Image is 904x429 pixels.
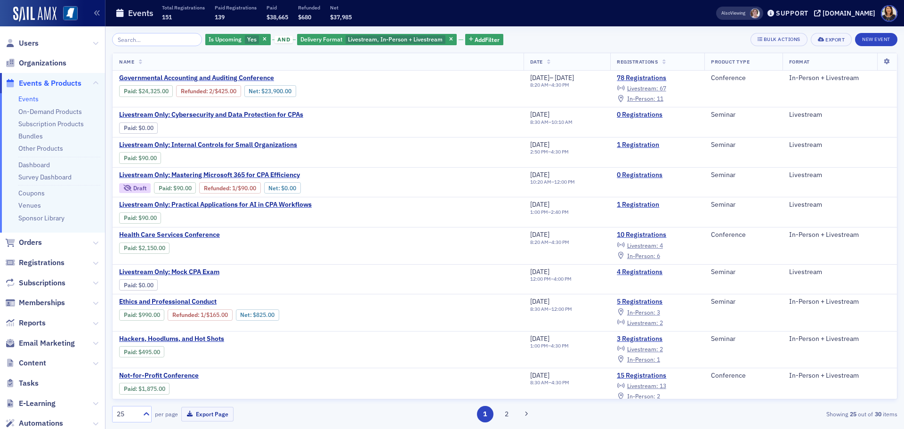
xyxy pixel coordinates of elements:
[855,33,897,46] button: New Event
[172,311,201,318] span: :
[119,346,164,357] div: Paid: 4 - $49500
[19,237,42,248] span: Orders
[18,144,63,153] a: Other Products
[617,111,698,119] a: 0 Registrations
[13,7,56,22] img: SailAMX
[138,88,169,95] span: $24,325.00
[711,231,776,239] div: Conference
[530,149,569,155] div: –
[19,398,56,409] span: E-Learning
[530,380,569,386] div: –
[555,73,574,82] span: [DATE]
[238,185,256,192] span: $90.00
[155,410,178,418] label: per page
[5,78,81,89] a: Events & Products
[138,124,153,131] span: $0.00
[551,306,572,312] time: 12:00 PM
[5,398,56,409] a: E-Learning
[657,252,660,259] span: 6
[530,230,549,239] span: [DATE]
[119,335,277,343] a: Hackers, Hoodlums, and Hot Shots
[119,309,164,321] div: Paid: 5 - $99000
[554,275,572,282] time: 4:00 PM
[124,88,136,95] a: Paid
[617,319,662,326] a: Livestream: 2
[475,35,500,44] span: Add Filter
[119,141,297,149] span: Livestream Only: Internal Controls for Small Organizations
[721,10,745,16] span: Viewing
[138,244,165,251] span: $2,150.00
[617,335,698,343] a: 3 Registrations
[5,378,39,389] a: Tasks
[554,178,575,185] time: 12:00 PM
[119,268,277,276] span: Livestream Only: Mock CPA Exam
[789,268,890,276] div: Livestream
[551,379,569,386] time: 4:30 PM
[627,356,655,363] span: In-Person :
[5,318,46,328] a: Reports
[117,409,137,419] div: 25
[300,35,342,43] span: Delivery Format
[750,8,760,18] span: Lydia Carlisle
[5,278,65,288] a: Subscriptions
[881,5,897,22] span: Profile
[119,372,277,380] a: Not-for-Profit Conference
[124,311,138,318] span: :
[18,173,72,181] a: Survey Dashboard
[348,35,443,43] span: Livestream, In-Person + Livestream
[244,85,296,97] div: Net: $2390000
[119,201,312,209] span: Livestream Only: Practical Applications for AI in CPA Workflows
[19,258,65,268] span: Registrations
[18,120,84,128] a: Subscription Products
[124,154,138,162] span: :
[825,37,845,42] div: Export
[124,244,136,251] a: Paid
[124,244,138,251] span: :
[159,185,170,192] a: Paid
[530,178,551,185] time: 10:20 AM
[330,13,352,21] span: $37,985
[530,297,549,306] span: [DATE]
[19,278,65,288] span: Subscriptions
[19,318,46,328] span: Reports
[530,276,572,282] div: –
[124,348,136,356] a: Paid
[789,201,890,209] div: Livestream
[19,418,63,429] span: Automations
[848,410,858,418] strong: 25
[268,185,281,192] span: Net :
[530,82,574,88] div: –
[5,358,46,368] a: Content
[56,6,78,22] a: View Homepage
[138,214,157,221] span: $90.00
[124,282,138,289] span: :
[119,111,303,119] a: Livestream Only: Cybersecurity and Data Protection for CPAs
[789,298,890,306] div: In-Person + Livestream
[18,189,45,197] a: Coupons
[711,335,776,343] div: Seminar
[261,88,291,95] span: $23,900.00
[711,201,776,209] div: Seminar
[627,252,655,259] span: In-Person :
[477,406,493,422] button: 1
[272,36,296,43] button: and
[154,182,196,194] div: Paid: 1 - $9000
[119,85,173,97] div: Paid: 94 - $2432500
[530,58,543,65] span: Date
[18,214,65,222] a: Sponsor Library
[162,4,205,11] p: Total Registrations
[551,148,569,155] time: 4:30 PM
[530,119,549,125] time: 8:30 AM
[551,119,573,125] time: 10:10 AM
[764,37,800,42] div: Bulk Actions
[209,35,242,43] span: Is Upcoming
[530,334,549,343] span: [DATE]
[19,358,46,368] span: Content
[551,209,569,215] time: 2:40 PM
[138,348,160,356] span: $495.00
[181,88,206,95] a: Refunded
[627,319,658,326] span: Livestream :
[119,152,161,163] div: Paid: 3 - $9000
